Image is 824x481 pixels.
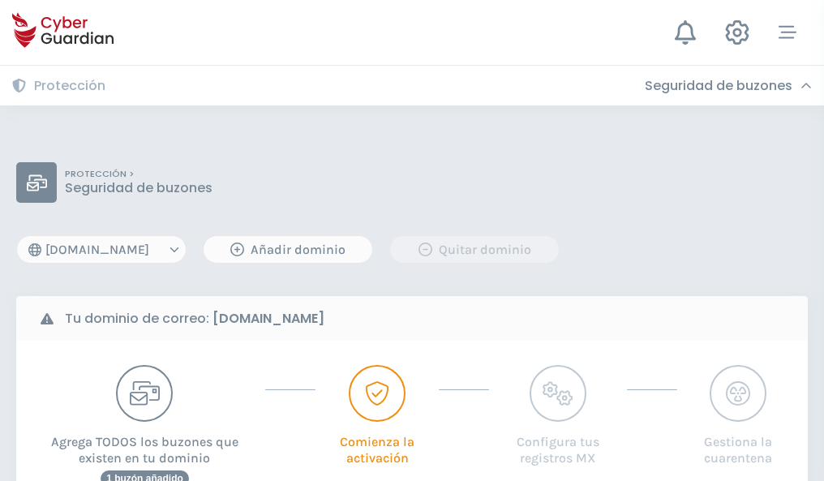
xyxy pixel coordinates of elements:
[34,78,105,94] h3: Protección
[389,235,560,264] button: Quitar dominio
[693,422,783,466] p: Gestiona la cuarentena
[402,240,547,260] div: Quitar dominio
[65,309,324,329] b: Tu dominio de correo:
[212,309,324,328] strong: [DOMAIN_NAME]
[505,365,610,466] button: Configura tus registros MX
[645,78,812,94] div: Seguridad de buzones
[216,240,360,260] div: Añadir dominio
[505,422,610,466] p: Configura tus registros MX
[65,169,212,180] p: PROTECCIÓN >
[41,422,249,466] p: Agrega TODOS los buzones que existen en tu dominio
[65,180,212,196] p: Seguridad de buzones
[332,422,423,466] p: Comienza la activación
[693,365,783,466] button: Gestiona la cuarentena
[203,235,373,264] button: Añadir dominio
[645,78,792,94] h3: Seguridad de buzones
[332,365,423,466] button: Comienza la activación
